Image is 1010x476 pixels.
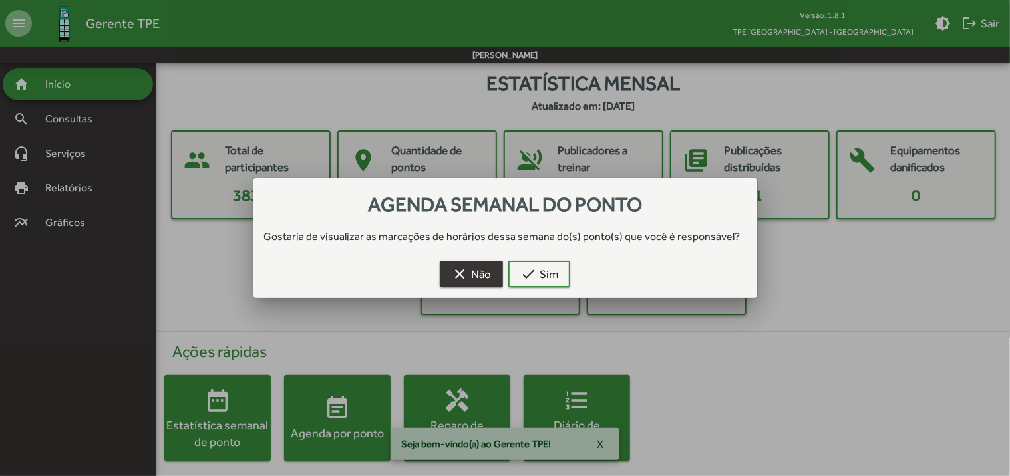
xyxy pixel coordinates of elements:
[440,261,503,287] button: Não
[253,229,757,245] div: Gostaria de visualizar as marcações de horários dessa semana do(s) ponto(s) que você é responsável?
[368,193,642,216] span: Agenda semanal do ponto
[452,266,468,282] mat-icon: clear
[452,262,491,286] span: Não
[520,266,536,282] mat-icon: check
[508,261,570,287] button: Sim
[520,262,558,286] span: Sim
